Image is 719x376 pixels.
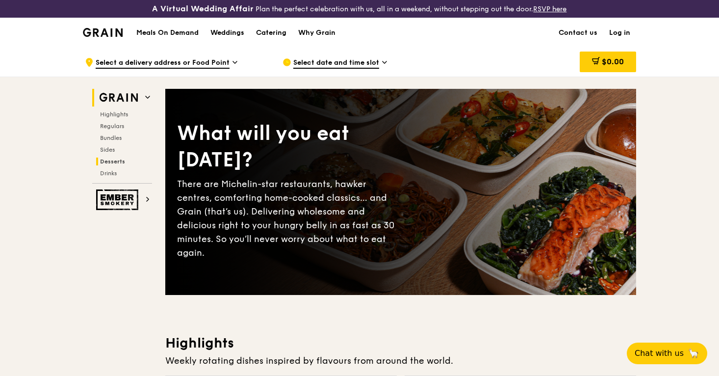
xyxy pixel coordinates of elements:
span: Regulars [100,123,124,130]
span: Sides [100,146,115,153]
a: Log in [603,18,636,48]
div: Why Grain [298,18,335,48]
a: RSVP here [533,5,566,13]
h3: A Virtual Wedding Affair [152,4,254,14]
span: 🦙 [688,348,699,359]
span: Bundles [100,134,122,141]
a: Why Grain [292,18,341,48]
a: Contact us [553,18,603,48]
a: Catering [250,18,292,48]
button: Chat with us🦙 [627,343,707,364]
a: GrainGrain [83,17,123,47]
h3: Highlights [165,334,636,352]
img: Grain web logo [96,89,141,107]
span: Chat with us [635,348,684,359]
div: Weddings [210,18,244,48]
h1: Meals On Demand [136,28,199,38]
span: Highlights [100,111,128,118]
span: Drinks [100,170,117,177]
div: There are Michelin-star restaurants, hawker centres, comforting home-cooked classics… and Grain (... [177,177,401,260]
div: Weekly rotating dishes inspired by flavours from around the world. [165,354,636,368]
span: $0.00 [602,57,624,66]
div: Plan the perfect celebration with us, all in a weekend, without stepping out the door. [120,4,599,14]
img: Grain [83,28,123,37]
span: Select date and time slot [293,58,379,69]
span: Desserts [100,158,125,165]
span: Select a delivery address or Food Point [96,58,230,69]
div: What will you eat [DATE]? [177,120,401,173]
img: Ember Smokery web logo [96,189,141,210]
div: Catering [256,18,286,48]
a: Weddings [205,18,250,48]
